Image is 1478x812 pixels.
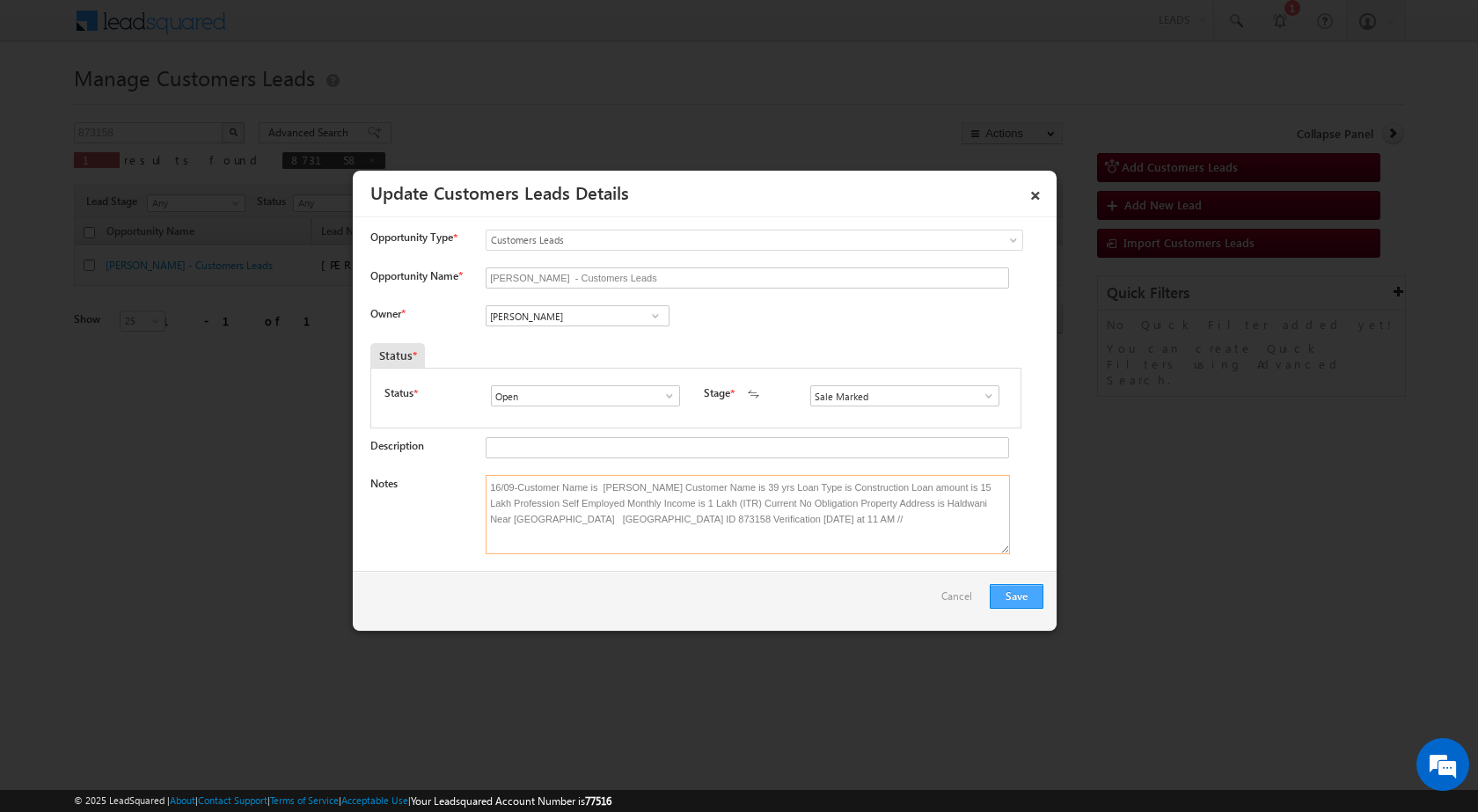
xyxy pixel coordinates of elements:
[941,584,981,618] a: Cancel
[973,387,995,405] a: Show All Items
[486,305,669,326] input: Type to Search
[74,793,611,809] span: © 2025 LeadSquared | | | | |
[370,439,424,452] label: Description
[370,477,398,490] label: Notes
[644,307,666,325] a: Show All Items
[289,9,331,51] div: Minimize live chat window
[486,230,1023,251] a: Customers Leads
[270,794,339,806] a: Terms of Service
[341,794,408,806] a: Acceptable Use
[411,794,611,808] span: Your Leadsquared Account Number is
[170,794,195,806] a: About
[810,385,999,406] input: Type to Search
[258,542,319,566] em: Submit
[384,385,413,401] label: Status
[990,584,1043,609] button: Save
[370,179,629,204] a: Update Customers Leads Details
[91,92,296,115] div: Leave a message
[704,385,730,401] label: Stage
[370,343,425,368] div: Status
[30,92,74,115] img: d_60004797649_company_0_60004797649
[585,794,611,808] span: 77516
[654,387,676,405] a: Show All Items
[1021,177,1050,208] a: ×
[370,230,453,245] span: Opportunity Type
[487,232,951,248] span: Customers Leads
[370,269,462,282] label: Opportunity Name
[198,794,267,806] a: Contact Support
[491,385,680,406] input: Type to Search
[23,163,321,527] textarea: Type your message and click 'Submit'
[370,307,405,320] label: Owner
